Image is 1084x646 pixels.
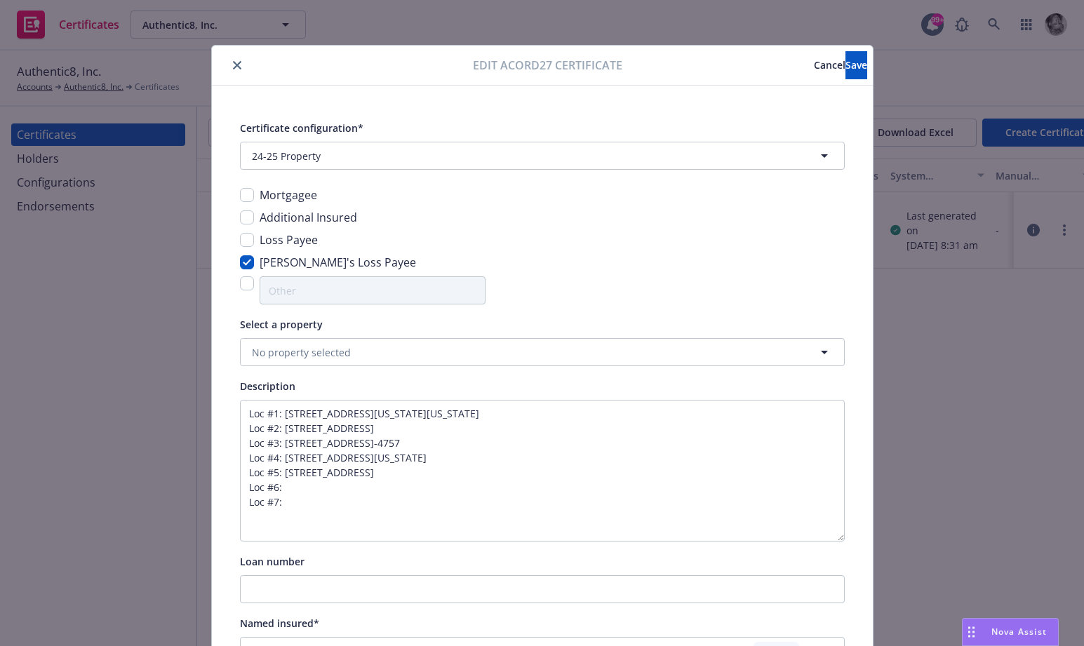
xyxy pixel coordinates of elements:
[240,142,845,170] button: 24-25 Property
[260,254,416,271] span: [PERSON_NAME]'s Loss Payee
[260,187,317,203] span: Mortgagee
[240,400,845,541] textarea: Loc #1: [STREET_ADDRESS][US_STATE][US_STATE] Loc #2: [STREET_ADDRESS] Loc #3: [STREET_ADDRESS]-47...
[814,51,845,79] button: Cancel
[240,379,295,393] span: Description
[240,617,319,630] span: Named insured*
[260,231,318,248] span: Loss Payee
[260,209,357,226] span: Additional Insured
[252,345,351,360] span: No property selected
[963,619,980,645] div: Drag to move
[473,57,622,74] span: Edit Acord27 certificate
[991,626,1047,638] span: Nova Assist
[252,149,321,163] span: 24-25 Property
[260,277,485,304] input: Other
[240,121,363,135] span: Certificate configuration*
[845,58,867,72] span: Save
[845,51,867,79] button: Save
[814,58,845,72] span: Cancel
[240,338,845,366] button: No property selected
[240,555,305,568] span: Loan number
[229,57,246,74] button: close
[962,618,1059,646] button: Nova Assist
[240,318,323,331] span: Select a property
